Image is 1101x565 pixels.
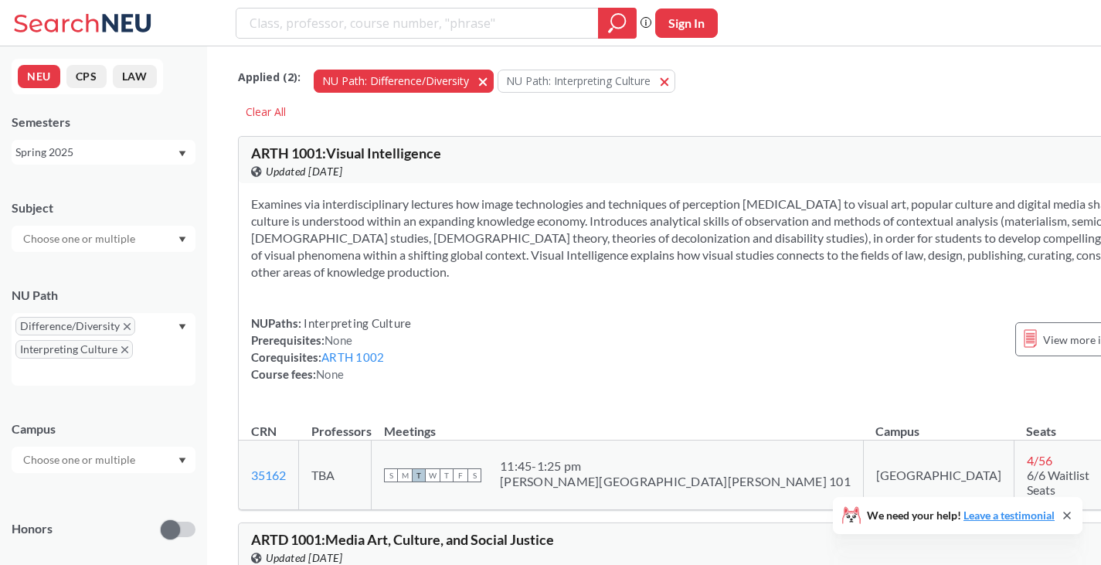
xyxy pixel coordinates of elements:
[12,420,195,437] div: Campus
[12,520,53,538] p: Honors
[314,70,494,93] button: NU Path: Difference/Diversity
[251,531,554,548] span: ARTD 1001 : Media Art, Culture, and Social Justice
[500,458,851,474] div: 11:45 - 1:25 pm
[238,100,294,124] div: Clear All
[178,151,186,157] svg: Dropdown arrow
[251,468,286,482] a: 35162
[238,69,301,86] span: Applied ( 2 ):
[15,451,145,469] input: Choose one or multiple
[15,144,177,161] div: Spring 2025
[467,468,481,482] span: S
[12,199,195,216] div: Subject
[299,441,372,510] td: TBA
[863,441,1014,510] td: [GEOGRAPHIC_DATA]
[248,10,587,36] input: Class, professor, course number, "phrase"
[372,407,864,441] th: Meetings
[454,468,467,482] span: F
[384,468,398,482] span: S
[12,140,195,165] div: Spring 2025Dropdown arrow
[608,12,627,34] svg: magnifying glass
[66,65,107,88] button: CPS
[963,509,1055,522] a: Leave a testimonial
[251,315,411,383] div: NUPaths: Prerequisites: Corequisites: Course fees:
[299,407,372,441] th: Professors
[316,367,344,381] span: None
[113,65,157,88] button: LAW
[655,9,718,38] button: Sign In
[12,447,195,473] div: Dropdown arrow
[124,323,131,330] svg: X to remove pill
[412,468,426,482] span: T
[598,8,637,39] div: magnifying glass
[1027,453,1052,468] span: 4 / 56
[15,340,133,359] span: Interpreting CultureX to remove pill
[12,114,195,131] div: Semesters
[498,70,675,93] button: NU Path: Interpreting Culture
[15,317,135,335] span: Difference/DiversityX to remove pill
[398,468,412,482] span: M
[251,423,277,440] div: CRN
[178,324,186,330] svg: Dropdown arrow
[863,407,1014,441] th: Campus
[1027,468,1089,497] span: 6/6 Waitlist Seats
[178,237,186,243] svg: Dropdown arrow
[500,474,851,489] div: [PERSON_NAME][GEOGRAPHIC_DATA][PERSON_NAME] 101
[266,163,342,180] span: Updated [DATE]
[12,287,195,304] div: NU Path
[426,468,440,482] span: W
[322,73,469,88] span: NU Path: Difference/Diversity
[12,226,195,252] div: Dropdown arrow
[321,350,384,364] a: ARTH 1002
[12,313,195,386] div: Difference/DiversityX to remove pillInterpreting CultureX to remove pillDropdown arrow
[251,145,441,162] span: ARTH 1001 : Visual Intelligence
[440,468,454,482] span: T
[121,346,128,353] svg: X to remove pill
[325,333,352,347] span: None
[178,458,186,464] svg: Dropdown arrow
[18,65,60,88] button: NEU
[15,230,145,248] input: Choose one or multiple
[301,316,411,330] span: Interpreting Culture
[506,73,651,88] span: NU Path: Interpreting Culture
[867,510,1055,521] span: We need your help!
